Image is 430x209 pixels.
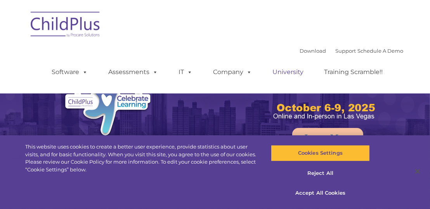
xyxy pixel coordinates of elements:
a: Support [335,48,356,54]
a: Schedule A Demo [357,48,403,54]
a: IT [171,64,200,80]
a: Software [44,64,95,80]
font: | [300,48,403,54]
button: Reject All [271,165,370,181]
button: Close [409,163,426,180]
a: University [265,64,311,80]
button: Cookies Settings [271,145,370,161]
button: Accept All Cookies [271,185,370,201]
a: Training Scramble!! [316,64,390,80]
a: Learn More [292,128,363,147]
img: ChildPlus by Procare Solutions [27,6,104,45]
a: Assessments [101,64,166,80]
a: Download [300,48,326,54]
a: Company [205,64,260,80]
div: This website uses cookies to create a better user experience, provide statistics about user visit... [25,143,258,173]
